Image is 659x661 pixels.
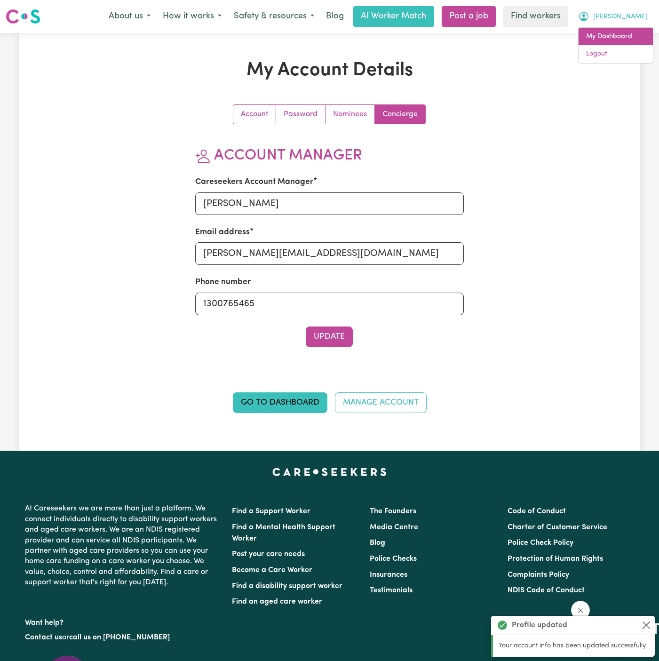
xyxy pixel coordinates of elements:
[370,571,407,579] a: Insurances
[442,6,496,27] a: Post a job
[195,226,250,239] label: Email address
[128,59,531,82] h1: My Account Details
[195,192,464,215] input: e.g. Amanda van Eldik
[326,105,375,124] a: Update your nominees
[6,8,40,25] img: Careseekers logo
[572,7,653,26] button: My Account
[579,45,653,63] a: Logout
[508,587,585,594] a: NDIS Code of Conduct
[195,293,464,315] input: e.g. 0410 123 456
[195,276,251,288] label: Phone number
[69,634,170,641] a: call us on [PHONE_NUMBER]
[508,508,566,515] a: Code of Conduct
[508,555,603,563] a: Protection of Human Rights
[571,601,590,620] iframe: Close message
[25,614,221,628] p: Want help?
[579,28,653,46] a: My Dashboard
[232,566,312,574] a: Become a Care Worker
[370,524,418,531] a: Media Centre
[232,582,342,590] a: Find a disability support worker
[370,539,385,547] a: Blog
[233,392,327,413] a: Go to Dashboard
[25,634,62,641] a: Contact us
[232,550,305,558] a: Post your care needs
[578,27,653,64] div: My Account
[508,571,569,579] a: Complaints Policy
[593,12,647,22] span: [PERSON_NAME]
[353,6,434,27] a: AI Worker Match
[228,7,320,26] button: Safety & resources
[6,7,57,14] span: Need any help?
[499,641,649,651] p: Your account info has been updated successfully
[370,508,416,515] a: The Founders
[370,555,417,563] a: Police Checks
[232,524,335,542] a: Find a Mental Health Support Worker
[233,105,276,124] a: Update your account
[157,7,228,26] button: How it works
[276,105,326,124] a: Update your password
[306,327,353,347] button: Update
[512,620,567,631] strong: Profile updated
[195,242,464,265] input: e.g. amanda@careseekers.com.au
[641,620,652,631] button: Close
[272,468,387,475] a: Careseekers home page
[25,629,221,646] p: or
[232,508,310,515] a: Find a Support Worker
[25,500,221,591] p: At Careseekers we are more than just a platform. We connect individuals directly to disability su...
[370,587,413,594] a: Testimonials
[320,6,349,27] a: Blog
[508,524,607,531] a: Charter of Customer Service
[195,147,464,165] h2: Account Manager
[508,539,573,547] a: Police Check Policy
[335,392,427,413] a: Manage Account
[6,6,40,27] a: Careseekers logo
[195,176,313,188] label: Careseekers Account Manager
[503,6,568,27] a: Find workers
[103,7,157,26] button: About us
[232,598,322,605] a: Find an aged care worker
[375,105,425,124] a: Update account manager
